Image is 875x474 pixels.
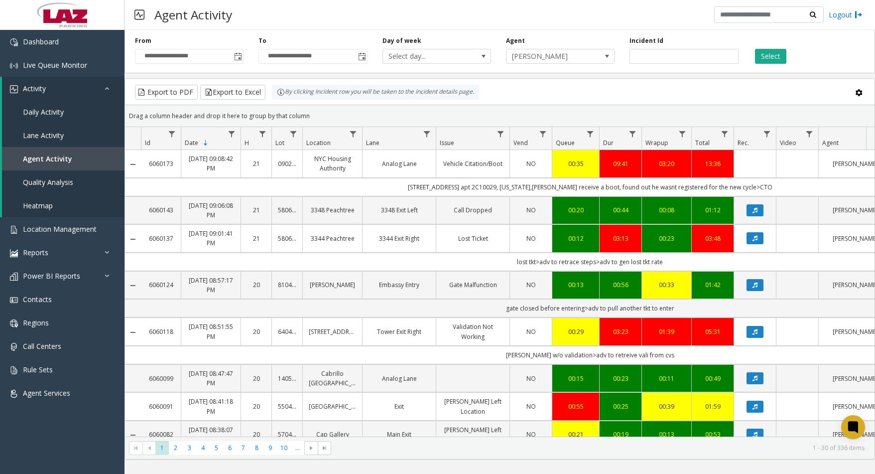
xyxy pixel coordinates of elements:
a: Dur Filter Menu [626,127,639,141]
a: 13:36 [698,159,728,168]
a: 6060124 [147,280,175,290]
a: 01:12 [698,205,728,215]
a: 3344 Exit Right [369,234,430,243]
span: Page 11 [291,441,304,455]
a: [PERSON_NAME] [309,280,356,290]
a: NO [516,430,546,439]
div: 00:13 [558,280,593,290]
span: Select day... [383,49,469,63]
img: 'icon' [10,343,18,351]
img: 'icon' [10,273,18,281]
span: Toggle popup [232,49,243,63]
label: Incident Id [629,36,663,45]
a: Lane Filter Menu [420,127,434,141]
a: 00:11 [648,374,685,383]
a: Exit [369,402,430,411]
a: 3348 Peachtree [309,205,356,215]
a: 00:15 [558,374,593,383]
img: 'icon' [10,296,18,304]
span: Go to the last page [318,441,331,455]
span: Dashboard [23,37,59,46]
a: 6060143 [147,205,175,215]
span: Activity [23,84,46,93]
a: [GEOGRAPHIC_DATA] [309,402,356,411]
a: 20 [247,327,265,336]
a: 00:12 [558,234,593,243]
a: 00:55 [558,402,593,411]
a: 6060082 [147,430,175,439]
a: Collapse Details [125,282,141,290]
a: 00:35 [558,159,593,168]
a: Heatmap [2,194,125,217]
a: Lot Filter Menu [287,127,300,141]
a: H Filter Menu [256,127,269,141]
a: 00:19 [606,430,635,439]
span: Page 8 [250,441,263,455]
img: infoIcon.svg [277,88,285,96]
span: Heatmap [23,201,53,210]
a: NO [516,159,546,168]
a: Analog Lane [369,374,430,383]
a: 640484 [278,327,296,336]
a: 00:56 [606,280,635,290]
button: Select [755,49,786,64]
img: 'icon' [10,38,18,46]
div: 00:29 [558,327,593,336]
a: Collapse Details [125,235,141,243]
img: 'icon' [10,62,18,70]
span: Video [780,139,796,147]
a: 00:44 [606,205,635,215]
a: 00:39 [648,402,685,411]
a: 00:08 [648,205,685,215]
a: 03:48 [698,234,728,243]
a: [STREET_ADDRESS] [309,327,356,336]
label: From [135,36,151,45]
a: 6060091 [147,402,175,411]
a: Vend Filter Menu [536,127,550,141]
span: Regions [23,318,49,327]
a: 580622 [278,234,296,243]
span: Live Queue Monitor [23,60,87,70]
span: [PERSON_NAME] [506,49,593,63]
span: Location [306,139,331,147]
a: Wrapup Filter Menu [676,127,689,141]
label: Agent [506,36,525,45]
a: 00:23 [648,234,685,243]
a: Collapse Details [125,328,141,336]
a: 6060173 [147,159,175,168]
a: 580623 [278,205,296,215]
a: 03:13 [606,234,635,243]
span: Go to the last page [321,444,329,452]
a: [DATE] 08:51:55 PM [187,322,235,341]
a: 05:31 [698,327,728,336]
a: Cabrillo [GEOGRAPHIC_DATA] [309,369,356,388]
span: Power BI Reports [23,271,80,281]
a: 140544 [278,374,296,383]
a: 570427 [278,430,296,439]
a: Analog Lane [369,159,430,168]
span: Total [695,139,710,147]
span: Page 6 [223,441,237,455]
a: 01:42 [698,280,728,290]
a: 01:39 [648,327,685,336]
kendo-pager-info: 1 - 30 of 336 items [337,444,865,452]
img: 'icon' [10,226,18,234]
a: 550435 [278,402,296,411]
a: 03:20 [648,159,685,168]
a: [DATE] 08:57:17 PM [187,276,235,295]
span: Page 7 [237,441,250,455]
img: 'icon' [10,390,18,398]
img: logout [855,9,863,20]
a: Tower Exit Right [369,327,430,336]
span: Go to the next page [307,444,315,452]
a: Collapse Details [125,160,141,168]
